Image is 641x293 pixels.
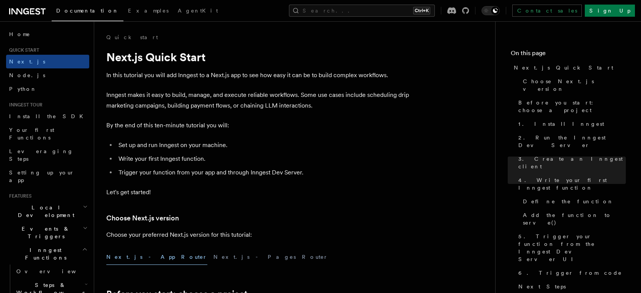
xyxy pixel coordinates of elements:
button: Next.js - App Router [106,249,207,265]
span: Documentation [56,8,119,14]
a: Sign Up [585,5,635,17]
span: Choose Next.js version [523,78,626,93]
span: Node.js [9,72,45,78]
a: AgentKit [173,2,223,21]
a: Home [6,27,89,41]
span: Home [9,30,30,38]
button: Next.js - Pages Router [213,249,328,265]
span: 5. Trigger your function from the Inngest Dev Server UI [518,233,626,263]
span: Features [6,193,32,199]
a: Leveraging Steps [6,144,89,166]
p: Choose your preferred Next.js version for this tutorial: [106,230,410,240]
a: Documentation [52,2,123,21]
a: Choose Next.js version [106,213,179,223]
span: 1. Install Inngest [518,120,604,128]
li: Write your first Inngest function. [116,154,410,164]
span: Examples [128,8,169,14]
span: Local Development [6,204,83,219]
p: By the end of this ten-minute tutorial you will: [106,120,410,131]
span: 2. Run the Inngest Dev Server [518,134,626,149]
span: Setting up your app [9,169,74,183]
a: Define the function [520,195,626,208]
span: AgentKit [178,8,218,14]
button: Inngest Functions [6,243,89,264]
span: Your first Functions [9,127,54,141]
p: Inngest makes it easy to build, manage, and execute reliable workflows. Some use cases include sc... [106,90,410,111]
p: Let's get started! [106,187,410,198]
button: Local Development [6,201,89,222]
span: Next.js Quick Start [514,64,613,71]
a: Install the SDK [6,109,89,123]
a: 1. Install Inngest [515,117,626,131]
a: Your first Functions [6,123,89,144]
a: Next.js [6,55,89,68]
a: 4. Write your first Inngest function [515,173,626,195]
span: Inngest tour [6,102,43,108]
a: Add the function to serve() [520,208,626,230]
span: Leveraging Steps [9,148,73,162]
button: Search...Ctrl+K [289,5,435,17]
span: Before you start: choose a project [518,99,626,114]
span: Inngest Functions [6,246,82,261]
button: Toggle dark mode [482,6,500,15]
a: Choose Next.js version [520,74,626,96]
p: In this tutorial you will add Inngest to a Next.js app to see how easy it can be to build complex... [106,70,410,81]
span: Next Steps [518,283,566,290]
li: Set up and run Inngest on your machine. [116,140,410,150]
span: Add the function to serve() [523,211,626,226]
span: 6. Trigger from code [518,269,622,277]
a: Node.js [6,68,89,82]
a: 5. Trigger your function from the Inngest Dev Server UI [515,230,626,266]
a: Before you start: choose a project [515,96,626,117]
kbd: Ctrl+K [413,7,430,14]
span: Python [9,86,37,92]
a: 2. Run the Inngest Dev Server [515,131,626,152]
a: Next.js Quick Start [511,61,626,74]
span: Define the function [523,198,614,205]
span: 4. Write your first Inngest function [518,176,626,192]
a: Python [6,82,89,96]
h1: Next.js Quick Start [106,50,410,64]
a: Contact sales [512,5,582,17]
a: Overview [13,264,89,278]
span: Next.js [9,59,45,65]
span: Install the SDK [9,113,88,119]
a: 6. Trigger from code [515,266,626,280]
a: Examples [123,2,173,21]
span: Events & Triggers [6,225,83,240]
button: Events & Triggers [6,222,89,243]
a: Quick start [106,33,158,41]
span: Overview [16,268,95,274]
a: 3. Create an Inngest client [515,152,626,173]
span: 3. Create an Inngest client [518,155,626,170]
a: Setting up your app [6,166,89,187]
li: Trigger your function from your app and through Inngest Dev Server. [116,167,410,178]
span: Quick start [6,47,39,53]
h4: On this page [511,49,626,61]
